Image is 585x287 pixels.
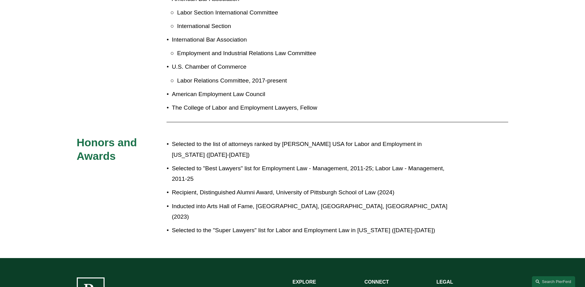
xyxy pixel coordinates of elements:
strong: CONNECT [365,279,389,285]
span: Honors and Awards [77,136,140,162]
p: U.S. Chamber of Commerce [172,62,454,72]
p: Selected to the "Super Lawyers" list for Labor and Employment Law in [US_STATE] ([DATE]-[DATE]) [172,225,454,236]
strong: EXPLORE [293,279,316,285]
p: Labor Relations Committee, 2017-present [177,75,454,86]
p: Labor Section International Committee [177,7,454,18]
p: Employment and Industrial Relations Law Committee [177,48,454,59]
p: Inducted into Arts Hall of Fame, [GEOGRAPHIC_DATA], [GEOGRAPHIC_DATA], [GEOGRAPHIC_DATA] (2023) [172,201,454,222]
p: American Employment Law Council [172,89,454,100]
p: The College of Labor and Employment Lawyers, Fellow [172,103,454,113]
p: International Section [177,21,454,32]
strong: LEGAL [436,279,453,285]
p: Selected to "Best Lawyers" list for Employment Law - Management, 2011-25; Labor Law - Management,... [172,163,454,184]
p: Recipient, Distinguished Alumni Award, University of Pittsburgh School of Law (2024) [172,187,454,198]
p: International Bar Association [172,34,454,45]
p: Selected to the list of attorneys ranked by [PERSON_NAME] USA for Labor and Employment in [US_STA... [172,139,454,160]
a: Search this site [532,276,575,287]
